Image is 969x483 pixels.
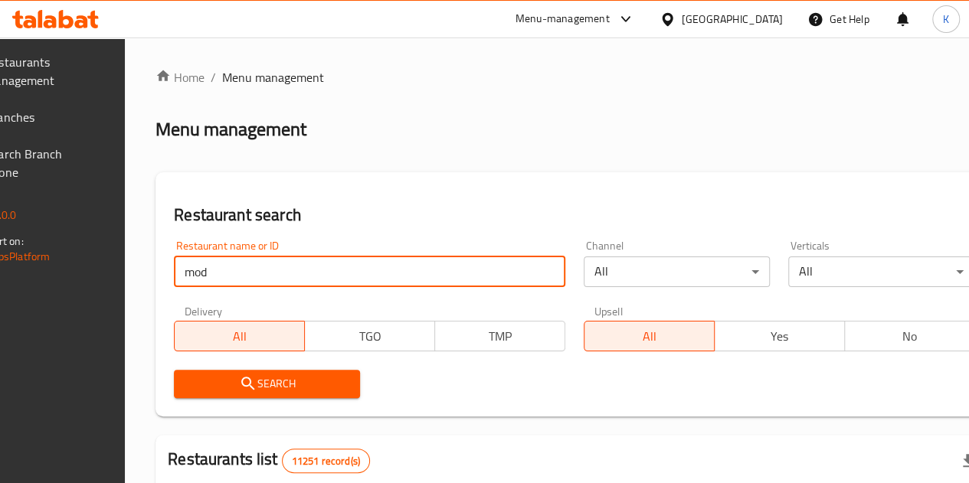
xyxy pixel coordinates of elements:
[682,11,783,28] div: [GEOGRAPHIC_DATA]
[222,68,324,86] span: Menu management
[174,256,565,287] input: Search for restaurant name or ID..
[594,305,623,316] label: Upsell
[181,325,299,348] span: All
[311,325,429,348] span: TGO
[434,321,565,351] button: TMP
[441,325,559,348] span: TMP
[516,10,610,28] div: Menu-management
[174,321,305,351] button: All
[714,321,845,351] button: Yes
[943,11,949,28] span: K
[168,448,370,473] h2: Restaurants list
[155,117,306,142] h2: Menu management
[851,325,969,348] span: No
[304,321,435,351] button: TGO
[721,325,839,348] span: Yes
[283,454,369,468] span: 11251 record(s)
[584,256,770,287] div: All
[174,370,360,398] button: Search
[591,325,709,348] span: All
[155,68,205,86] a: Home
[186,374,348,393] span: Search
[584,321,715,351] button: All
[282,449,370,473] div: Total records count
[185,305,223,316] label: Delivery
[211,68,216,86] li: /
